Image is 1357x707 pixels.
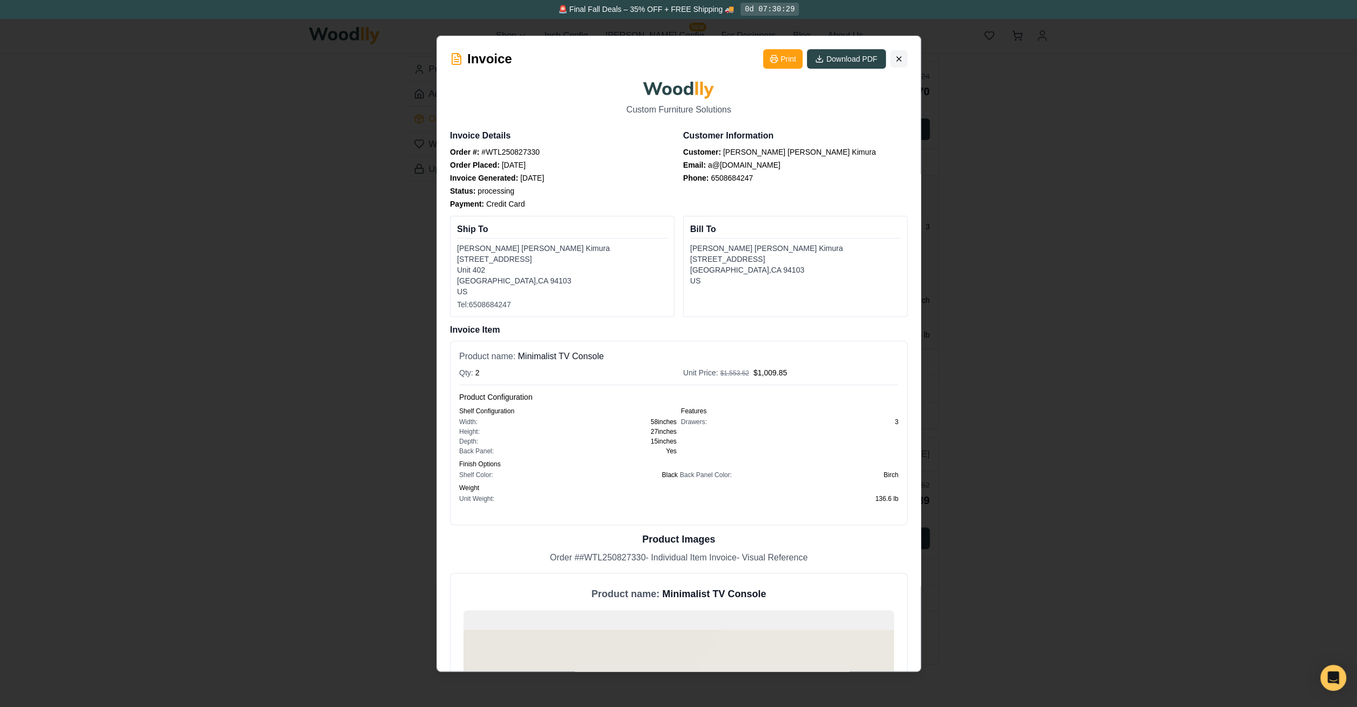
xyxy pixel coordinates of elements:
p: [PERSON_NAME] [PERSON_NAME] Kimura [457,242,667,253]
p: [GEOGRAPHIC_DATA] , CA 94103 [457,275,667,286]
span: Width: [459,417,478,426]
p: Unit 402 [457,264,667,275]
span: 3 [895,417,898,426]
h6: Shelf Configuration [459,406,677,415]
p: [GEOGRAPHIC_DATA] , CA 94103 [690,264,901,275]
strong: Order Placed: [450,160,500,169]
span: $1,553.62 [720,369,749,376]
div: [DATE] [450,159,674,170]
p: Tel: 6508684247 [457,299,667,309]
div: a@[DOMAIN_NAME] [683,159,908,170]
div: Credit Card [450,198,674,209]
h4: Minimalist TV Console [459,349,898,362]
span: 136.6 lb [875,494,898,503]
strong: Order #: [450,147,479,156]
span: Birch [883,470,898,479]
p: US [690,275,901,286]
span: 58 inches [650,417,676,426]
p: Custom Furniture Solutions [450,103,908,116]
span: Black [661,470,677,479]
button: Download PDF [806,49,885,68]
div: 6508684247 [683,172,908,183]
strong: Phone: [683,173,709,182]
button: Print [763,49,803,68]
span: Product name: [459,351,515,360]
h6: Weight [459,483,898,492]
h3: Invoice Details [450,129,674,142]
div: #WTL250827330 [450,146,674,157]
h3: Minimalist TV Console [464,586,894,601]
h5: Product Configuration [459,391,898,402]
p: US [457,286,667,296]
h2: Invoice [467,50,512,67]
span: Depth: [459,437,478,445]
h3: Bill To [690,222,901,238]
span: Shelf Color: [459,470,493,479]
strong: Invoice Generated: [450,173,518,182]
strong: Email: [683,160,706,169]
span: Product name: [591,588,659,599]
p: [PERSON_NAME] [PERSON_NAME] Kimura [690,242,901,253]
strong: Customer: [683,147,721,156]
span: Yes [666,446,677,455]
h2: Product Images [450,531,908,546]
div: [DATE] [450,172,674,183]
span: Unit Price: [683,368,718,376]
h3: Ship To [457,222,667,238]
span: 2 [475,368,479,376]
div: [PERSON_NAME] [PERSON_NAME] Kimura [683,146,908,157]
div: processing [450,185,674,196]
strong: Payment: [450,199,484,208]
span: 15 inches [650,437,676,445]
p: [STREET_ADDRESS] [457,253,667,264]
span: Back Panel: [459,446,494,455]
span: 27 inches [650,427,676,435]
h3: Invoice Item [450,323,908,336]
h3: Customer Information [683,129,908,142]
span: Height: [459,427,480,435]
span: $1,009.85 [753,368,786,376]
img: Woodlly [643,81,714,98]
span: Back Panel Color: [680,470,732,479]
span: Unit Weight: [459,494,494,503]
h6: Finish Options [459,459,898,468]
span: Drawers: [681,417,707,426]
p: Order # #WTL250827330 - Individual Item Invoice - Visual Reference [450,551,908,564]
p: [STREET_ADDRESS] [690,253,901,264]
span: Qty: [459,368,473,376]
h6: Features [681,406,898,415]
strong: Status: [450,186,475,195]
